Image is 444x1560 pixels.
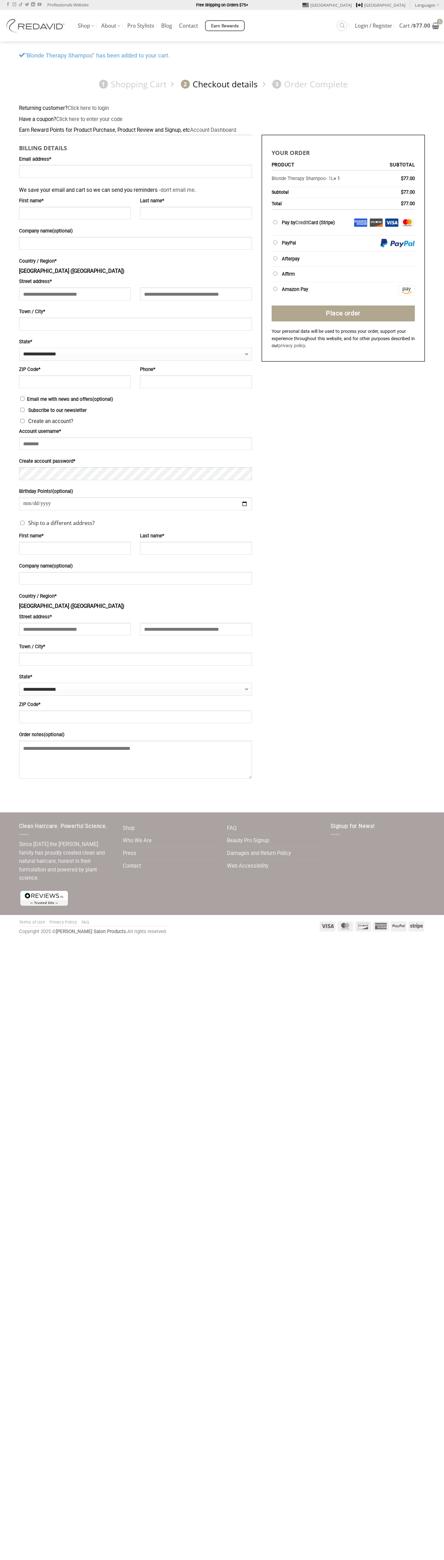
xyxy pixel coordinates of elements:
a: Account Dashboard [190,127,236,133]
bdi: 77.00 [413,22,430,29]
span: Ship to a different address? [28,519,95,527]
a: Follow on Twitter [25,3,29,7]
a: Follow on Facebook [6,3,10,7]
img: Amazon Pay [398,285,415,296]
span: Subscribe to our newsletter [28,407,87,413]
span: (optional) [44,732,64,737]
img: reviews-trust-logo-1.png [19,890,69,907]
a: [GEOGRAPHIC_DATA] [356,0,405,10]
label: Birthday Points! [19,488,252,495]
label: Last name [140,197,252,205]
label: State [19,673,252,681]
a: Follow on LinkedIn [31,3,35,7]
a: Web Accessibility [227,860,268,872]
img: Mastercard [401,219,414,227]
p: Your personal data will be used to process your order, support your experience throughout this we... [272,328,415,349]
label: Company name [19,227,252,235]
span: We save your email and cart so we can send you reminders - . [19,183,196,195]
td: - 1L [272,171,375,187]
bdi: 77.00 [401,176,415,181]
a: Follow on Instagram [12,3,16,7]
strong: [PERSON_NAME] Salon Products. [56,929,127,934]
span: (optional) [52,563,73,569]
div: Earn Reward Points for Product Purchase, Product Review and Signup, etc [19,126,425,135]
a: Credit [295,220,308,225]
strong: [GEOGRAPHIC_DATA] ([GEOGRAPHIC_DATA]) [19,603,124,609]
button: Place order [272,306,415,321]
a: FAQ [82,920,89,925]
bdi: 77.00 [401,201,415,206]
a: Contact [179,20,198,31]
span: $ [413,22,416,29]
nav: Checkout steps [19,74,425,95]
a: About [101,20,120,32]
a: Terms of Use [19,920,45,925]
a: Search [337,21,347,31]
a: Press [123,847,136,860]
div: Payment icons [319,920,425,931]
a: Beauty Pro Signup [227,835,269,847]
a: 2Checkout details [178,79,258,90]
a: Privacy Policy [50,920,77,925]
label: Street address [19,613,131,621]
span: $ [401,201,403,206]
input: Create an account? [20,419,24,423]
label: Country / Region [19,593,252,600]
p: Since [DATE] the [PERSON_NAME] family has proudly created clean and natural haircare, honest in t... [19,840,114,883]
div: “Blonde Therapy Shampoo” has been added to your cart. [14,51,430,60]
th: Subtotal [375,160,415,171]
label: Email address [19,156,252,163]
a: Shop [78,20,94,32]
label: Affirm [282,271,295,277]
a: Shop [123,822,135,835]
label: Email me with news and offers [19,366,252,404]
span: 2 [181,80,190,89]
span: Earn Rewards [211,23,239,30]
a: Blonde Therapy Shampoo [272,176,326,181]
span: Cart / [399,23,430,28]
span: $ [401,176,403,181]
a: Click here to login [68,105,109,111]
label: Account username [19,428,252,435]
a: Enter your coupon code [56,116,123,122]
a: Follow on YouTube [37,3,41,7]
strong: Free Shipping on Orders $75+ [196,3,248,7]
label: Pay by Card (Stripe) [282,220,335,225]
label: ZIP Code [19,366,131,373]
label: ZIP Code [19,701,252,709]
span: 1 [99,80,108,89]
div: Have a coupon? [19,115,425,124]
a: Pro Stylists [127,20,154,31]
a: [GEOGRAPHIC_DATA] [302,0,352,10]
bdi: 77.00 [401,189,415,195]
form: Checkout [19,135,425,796]
label: Create account password [19,458,252,465]
span: (optional) [92,396,113,402]
span: Clean Haircare. Powerful Science. [19,823,107,829]
a: Who We Are [123,835,152,847]
label: Street address [19,278,131,286]
img: Visa [385,219,399,227]
th: Subtotal [272,187,375,198]
strong: × 1 [334,176,340,181]
label: Town / City [19,643,252,651]
img: Amex [354,219,368,227]
span: $ [401,189,403,195]
a: Earn Rewards [205,20,245,31]
label: Town / City [19,308,252,316]
th: Total [272,198,375,210]
a: FAQ [227,822,236,835]
a: Damages and Return Policy [227,847,291,860]
input: Email me with news and offers(optional) [20,397,24,401]
label: First name [19,197,131,205]
span: Create an account? [28,418,73,424]
a: Blog [161,20,172,31]
span: (optional) [52,488,73,494]
img: REDAVID Salon Products | United States [5,19,68,32]
a: View cart [399,19,439,33]
label: Phone [140,366,252,373]
a: privacy policy [278,343,305,348]
img: Discover [369,219,383,227]
label: Company name [19,562,252,570]
div: Returning customer? [19,104,425,113]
